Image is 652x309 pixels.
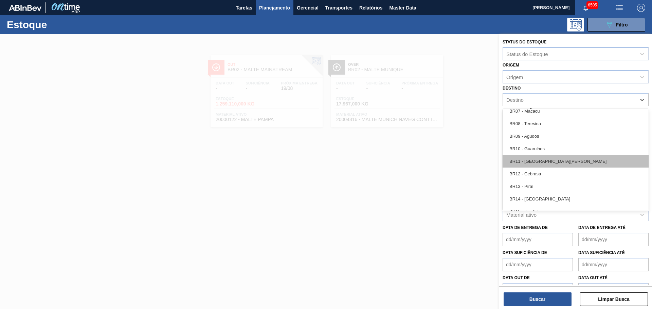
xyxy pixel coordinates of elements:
[637,4,645,12] img: Logout
[578,258,649,271] input: dd/mm/yyyy
[503,250,547,255] label: Data suficiência de
[506,212,537,218] div: Material ativo
[503,205,649,218] div: BR15 - Jundiaí
[615,4,623,12] img: userActions
[503,63,519,67] label: Origem
[503,142,649,155] div: BR10 - Guarulhos
[389,4,416,12] span: Master Data
[616,22,628,27] span: Filtro
[506,97,524,103] div: Destino
[503,180,649,193] div: BR13 - Piraí
[503,258,573,271] input: dd/mm/yyyy
[503,117,649,130] div: BR08 - Teresina
[578,275,608,280] label: Data out até
[503,155,649,168] div: BR11 - [GEOGRAPHIC_DATA][PERSON_NAME]
[503,225,548,230] label: Data de Entrega de
[506,74,523,80] div: Origem
[7,21,108,28] h1: Estoque
[586,1,598,9] span: 6505
[578,250,625,255] label: Data suficiência até
[587,18,645,32] button: Filtro
[503,283,573,296] input: dd/mm/yyyy
[578,283,649,296] input: dd/mm/yyyy
[503,130,649,142] div: BR09 - Agudos
[578,233,649,246] input: dd/mm/yyyy
[567,18,584,32] div: Pogramando: nenhum usuário selecionado
[575,3,597,13] button: Notificações
[503,40,546,44] label: Status do Estoque
[503,275,530,280] label: Data out de
[506,51,548,57] div: Status do Estoque
[9,5,41,11] img: TNhmsLtSVTkK8tSr43FrP2fwEKptu5GPRR3wAAAABJRU5ErkJggg==
[503,86,521,91] label: Destino
[259,4,290,12] span: Planejamento
[297,4,319,12] span: Gerencial
[503,168,649,180] div: BR12 - Cebrasa
[359,4,382,12] span: Relatórios
[325,4,352,12] span: Transportes
[503,109,536,113] label: Coordenação
[578,225,626,230] label: Data de Entrega até
[503,233,573,246] input: dd/mm/yyyy
[503,193,649,205] div: BR14 - [GEOGRAPHIC_DATA]
[503,105,649,117] div: BR07 - Macacu
[236,4,252,12] span: Tarefas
